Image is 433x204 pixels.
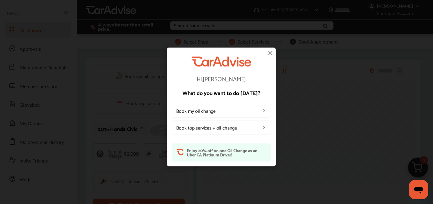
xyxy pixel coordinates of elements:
[187,148,266,157] p: Enjoy 20% off on one Oil Change as an Uber CA Platinum Driver!
[172,75,271,81] p: Hi, [PERSON_NAME]
[262,125,266,130] img: left_arrow_icon.0f472efe.svg
[172,104,271,117] a: Book my oil change
[192,56,251,66] img: CarAdvise Logo
[172,120,271,134] a: Book top services + oil change
[177,148,184,156] img: ca-orange-short.08083ad2.svg
[409,180,428,199] iframe: Button to launch messaging window
[172,90,271,95] p: What do you want to do [DATE]?
[267,49,274,56] img: close-icon.a004319c.svg
[262,108,266,113] img: left_arrow_icon.0f472efe.svg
